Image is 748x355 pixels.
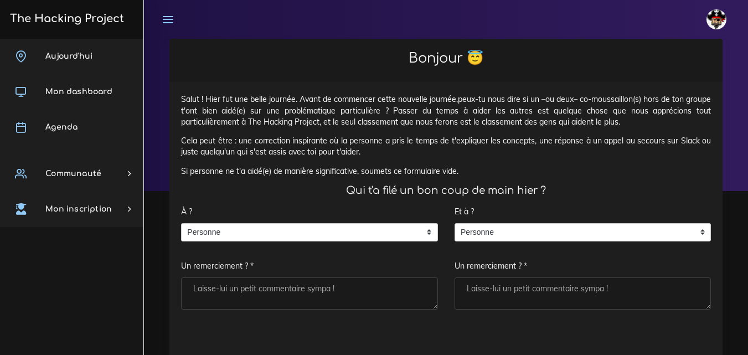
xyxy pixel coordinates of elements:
[181,255,254,278] label: Un remerciement ? *
[181,166,711,177] p: Si personne ne t'a aidé(e) de manière significative, soumets ce formulaire vide.
[181,94,711,127] p: Salut ! Hier fut une belle journée. Avant de commencer cette nouvelle journée,peux-tu nous dire s...
[182,224,421,241] span: Personne
[45,169,101,178] span: Communauté
[7,13,124,25] h3: The Hacking Project
[455,200,474,223] label: Et à ?
[45,88,112,96] span: Mon dashboard
[181,50,711,66] h2: Bonjour 😇
[181,135,711,158] p: Cela peut être : une correction inspirante où la personne a pris le temps de t'expliquer les conc...
[45,205,112,213] span: Mon inscription
[45,123,78,131] span: Agenda
[181,200,192,223] label: À ?
[706,9,726,29] img: avatar
[181,184,711,197] h4: Qui t'a filé un bon coup de main hier ?
[455,224,694,241] span: Personne
[455,255,527,278] label: Un remerciement ? *
[45,52,92,60] span: Aujourd'hui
